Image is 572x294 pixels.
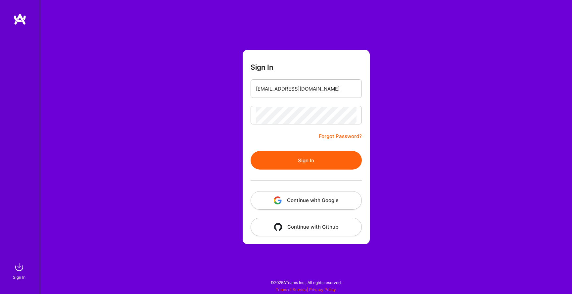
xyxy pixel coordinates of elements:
div: © 2025 ATeams Inc., All rights reserved. [40,274,572,291]
span: | [276,287,336,292]
h3: Sign In [251,63,273,71]
img: sign in [13,260,26,274]
a: Forgot Password? [319,132,362,140]
img: icon [274,196,282,204]
input: Email... [256,80,357,97]
img: logo [13,13,26,25]
div: Sign In [13,274,25,281]
button: Continue with Google [251,191,362,210]
button: Sign In [251,151,362,170]
a: Terms of Service [276,287,307,292]
a: sign inSign In [14,260,26,281]
button: Continue with Github [251,218,362,236]
a: Privacy Policy [309,287,336,292]
img: icon [274,223,282,231]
